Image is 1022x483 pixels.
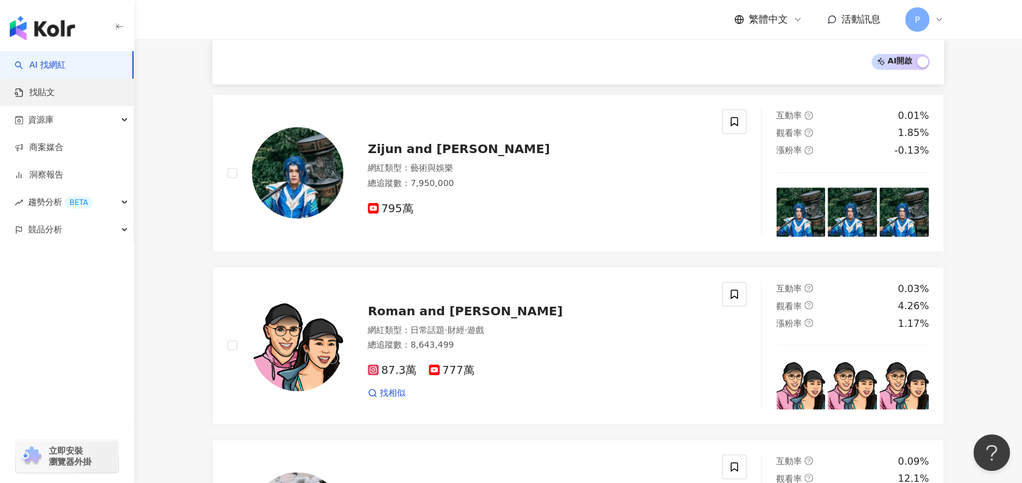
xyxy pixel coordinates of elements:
span: 競品分析 [28,216,62,243]
span: 觀看率 [776,301,802,310]
span: 795萬 [368,202,413,215]
span: 漲粉率 [776,318,802,327]
span: 藝術與娛樂 [410,163,453,173]
img: post-image [827,187,877,237]
div: BETA [65,196,93,209]
a: KOL AvatarRoman and [PERSON_NAME]網紅類型：日常話題·財經·遊戲總追蹤數：8,643,49987.3萬777萬找相似互動率question-circle0.03%... [212,267,944,424]
span: P [915,13,920,26]
span: Zijun and [PERSON_NAME] [368,141,550,156]
img: chrome extension [20,446,43,466]
img: logo [10,16,75,40]
span: 互動率 [776,283,802,293]
div: 1.17% [898,317,929,330]
img: KOL Avatar [252,299,343,391]
img: post-image [776,187,826,237]
img: post-image [879,360,929,409]
span: Roman and [PERSON_NAME] [368,303,563,318]
div: 網紅類型 ： [368,162,707,174]
span: · [445,324,447,334]
span: question-circle [804,473,813,482]
img: KOL Avatar [252,127,343,218]
div: 0.03% [898,282,929,295]
span: 觀看率 [776,473,802,483]
div: 0.01% [898,109,929,123]
span: 活動訊息 [842,13,881,25]
span: 繁體中文 [749,13,788,26]
span: 觀看率 [776,128,802,138]
span: 立即安裝 瀏覽器外掛 [49,445,91,467]
span: rise [15,198,23,207]
a: searchAI 找網紅 [15,59,66,71]
span: question-circle [804,128,813,137]
a: KOL AvatarZijun and [PERSON_NAME]網紅類型：藝術與娛樂總追蹤數：7,950,000795萬互動率question-circle0.01%觀看率question-c... [212,94,944,252]
img: post-image [827,360,877,409]
a: 商案媒合 [15,141,63,154]
span: question-circle [804,146,813,154]
span: question-circle [804,301,813,309]
span: 遊戲 [467,324,484,334]
span: 趨勢分析 [28,188,93,216]
img: post-image [879,187,929,237]
a: 找相似 [368,387,406,399]
span: 互動率 [776,456,802,465]
span: 互動率 [776,110,802,120]
div: -0.13% [894,144,929,157]
span: 87.3萬 [368,363,416,376]
a: 洞察報告 [15,169,63,181]
span: question-circle [804,111,813,120]
img: post-image [776,360,826,409]
div: 0.09% [898,454,929,468]
span: 漲粉率 [776,145,802,155]
div: 總追蹤數 ： 8,643,499 [368,338,707,351]
span: question-circle [804,284,813,292]
span: 日常話題 [410,324,445,334]
div: 1.85% [898,126,929,140]
span: 資源庫 [28,106,54,134]
div: 4.26% [898,299,929,312]
span: 777萬 [429,363,474,376]
a: chrome extension立即安裝 瀏覽器外掛 [16,440,118,473]
span: 財經 [447,324,464,334]
div: 網紅類型 ： [368,324,707,336]
span: question-circle [804,456,813,465]
span: 找相似 [380,387,406,399]
div: 總追蹤數 ： 7,950,000 [368,177,707,189]
span: · [464,324,466,334]
iframe: Help Scout Beacon - Open [973,434,1010,471]
span: question-circle [804,318,813,327]
a: 找貼文 [15,87,55,99]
